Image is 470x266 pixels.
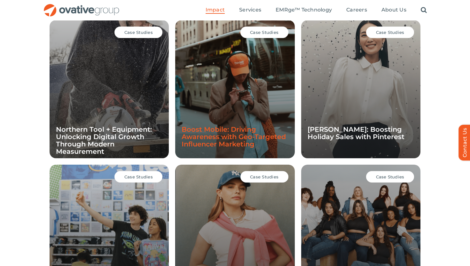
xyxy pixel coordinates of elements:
[276,7,332,13] span: EMRge™ Technology
[346,7,367,13] span: Careers
[276,7,332,14] a: EMRge™ Technology
[182,125,286,148] a: Boost Mobile: Driving Awareness with Geo-Targeted Influencer Marketing
[381,7,406,14] a: About Us
[206,7,225,13] span: Impact
[56,125,152,155] a: Northern Tool + Equipment: Unlocking Digital Growth Through Modern Measurement
[381,7,406,13] span: About Us
[308,125,404,141] a: [PERSON_NAME]: Boosting Holiday Sales with Pinterest
[346,7,367,14] a: Careers
[421,7,427,14] a: Search
[43,3,120,9] a: OG_Full_horizontal_RGB
[239,7,261,14] a: Services
[239,7,261,13] span: Services
[206,7,225,14] a: Impact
